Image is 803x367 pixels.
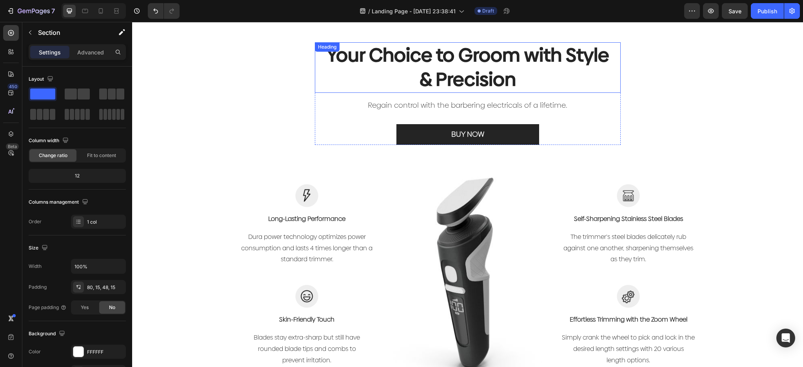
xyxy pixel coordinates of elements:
[7,83,19,90] div: 450
[29,197,90,208] div: Columns management
[29,329,67,339] div: Background
[190,78,481,89] p: Regain control with the barbering electricals of a lifetime.
[423,293,570,302] p: Effortless Trimming with the Zoom Wheel
[81,304,89,311] span: Yes
[423,310,570,344] p: Simply crank the wheel to pick and lock in the desired length settings with 20 various length opt...
[101,210,249,243] p: Dura power technology optimizes power consumption and lasts 4 times longer than a standard trimmer.
[109,304,115,311] span: No
[319,108,352,118] div: BUY NOW
[29,74,55,85] div: Layout
[38,28,102,37] p: Section
[101,310,249,344] p: Blades stay extra-sharp but still have rounded blade tips and combs to prevent irritation.
[29,218,42,225] div: Order
[87,284,124,291] div: 80, 15, 48, 15
[3,3,58,19] button: 7
[71,259,125,273] input: Auto
[368,7,370,15] span: /
[29,348,41,355] div: Color
[423,210,570,243] p: The trimmer's steel blades delicately rub against one another, sharpening themselves as they trim.
[29,243,49,253] div: Size
[722,3,748,19] button: Save
[372,7,456,15] span: Landing Page - [DATE] 23:38:41
[87,219,124,226] div: 1 col
[264,102,407,123] a: BUY NOW
[132,22,803,367] iframe: Design area
[776,329,795,347] div: Open Intercom Messenger
[30,170,124,181] div: 12
[29,304,67,311] div: Page padding
[6,143,19,150] div: Beta
[29,284,47,291] div: Padding
[51,6,55,16] p: 7
[751,3,784,19] button: Publish
[77,48,104,56] p: Advanced
[39,152,67,159] span: Change ratio
[729,8,741,14] span: Save
[148,3,180,19] div: Undo/Redo
[482,7,494,14] span: Draft
[101,192,249,202] p: Long-Lasting Performance
[29,136,70,146] div: Column width
[87,152,116,159] span: Fit to content
[87,349,124,356] div: FFFFFF
[101,293,249,302] p: Skin-Friendly Touch
[423,192,570,202] p: Self-Sharpening Stainless Steel Blades
[758,7,777,15] div: Publish
[29,263,42,270] div: Width
[39,48,61,56] p: Settings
